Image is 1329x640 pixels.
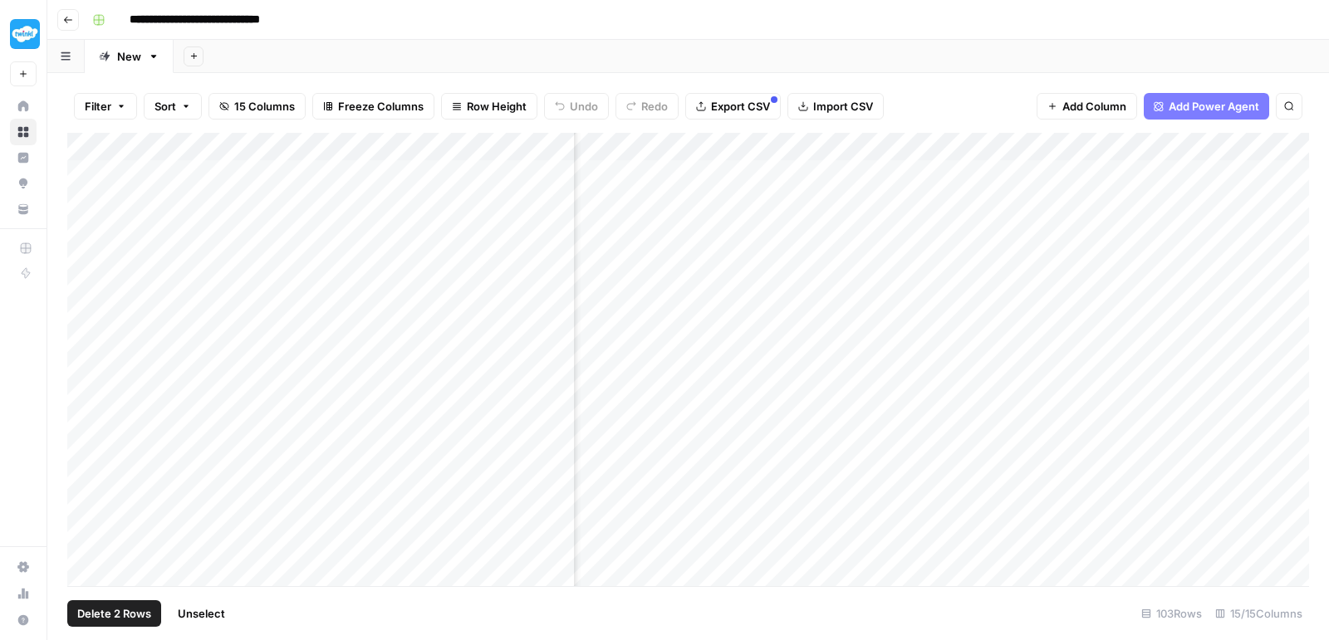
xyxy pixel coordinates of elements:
button: Redo [615,93,679,120]
img: Twinkl Logo [10,19,40,49]
span: Redo [641,98,668,115]
a: Browse [10,119,37,145]
span: Row Height [467,98,527,115]
button: 15 Columns [208,93,306,120]
a: Opportunities [10,170,37,197]
button: Undo [544,93,609,120]
div: 103 Rows [1135,600,1209,627]
span: Undo [570,98,598,115]
button: Workspace: Twinkl [10,13,37,55]
button: Freeze Columns [312,93,434,120]
button: Export CSV [685,93,781,120]
button: Sort [144,93,202,120]
a: Home [10,93,37,120]
a: Insights [10,144,37,171]
span: Filter [85,98,111,115]
a: Usage [10,580,37,607]
a: New [85,40,174,73]
span: Add Power Agent [1169,98,1259,115]
span: 15 Columns [234,98,295,115]
button: Delete 2 Rows [67,600,161,627]
a: Settings [10,554,37,580]
button: Add Power Agent [1144,93,1269,120]
button: Import CSV [787,93,884,120]
span: Export CSV [711,98,770,115]
span: Delete 2 Rows [77,605,151,622]
div: 15/15 Columns [1209,600,1309,627]
button: Unselect [168,600,235,627]
span: Sort [154,98,176,115]
button: Help + Support [10,607,37,633]
button: Add Column [1037,93,1137,120]
a: Your Data [10,196,37,222]
span: Add Column [1062,98,1126,115]
span: Import CSV [813,98,873,115]
span: Freeze Columns [338,98,424,115]
button: Filter [74,93,137,120]
div: New [117,48,141,65]
span: Unselect [178,605,225,622]
button: Row Height [441,93,537,120]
